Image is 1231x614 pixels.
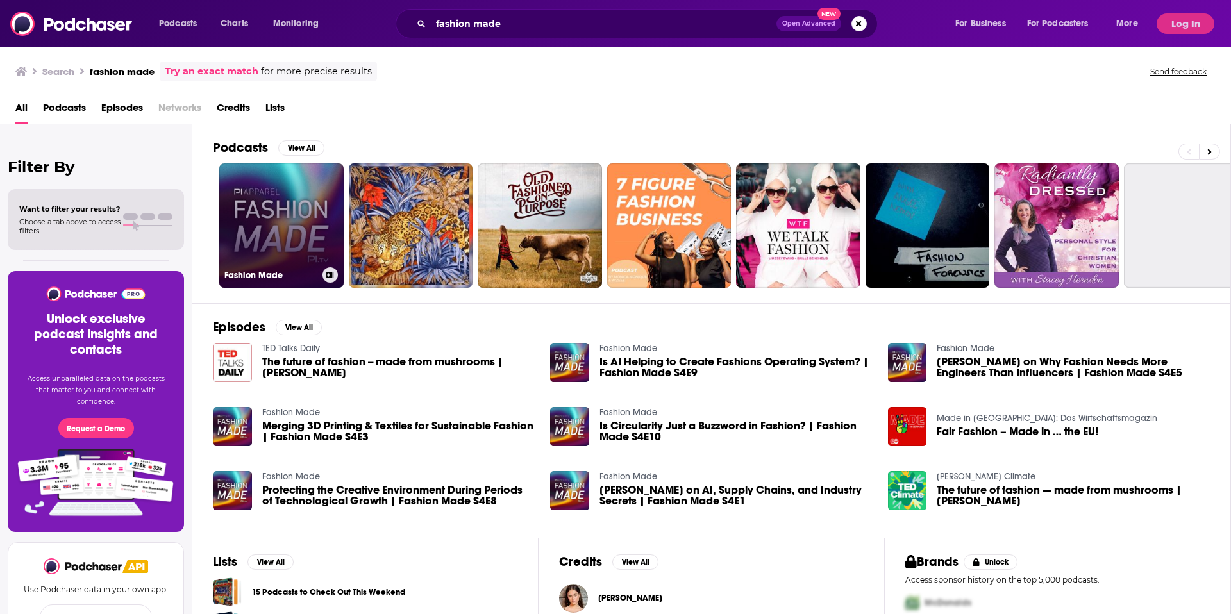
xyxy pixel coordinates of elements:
[212,13,256,34] a: Charts
[265,97,285,124] a: Lists
[219,163,344,288] a: Fashion Made
[955,15,1006,33] span: For Business
[213,407,252,446] img: Merging 3D Printing & Textiles for Sustainable Fashion | Fashion Made S4E3
[273,15,319,33] span: Monitoring
[559,554,602,570] h2: Credits
[599,471,657,482] a: Fashion Made
[262,356,535,378] a: The future of fashion -- made from mushrooms | Dan Widmaier
[599,485,873,506] span: [PERSON_NAME] on AI, Supply Chains, and Industry Secrets | Fashion Made S4E1
[101,97,143,124] a: Episodes
[213,343,252,382] a: The future of fashion -- made from mushrooms | Dan Widmaier
[43,97,86,124] span: Podcasts
[165,64,258,79] a: Try an exact match
[46,286,146,301] img: Podchaser - Follow, Share and Rate Podcasts
[213,319,322,335] a: EpisodesView All
[213,140,268,156] h2: Podcasts
[888,407,927,446] img: Fair Fashion – Made in … the EU!
[247,554,294,570] button: View All
[159,15,197,33] span: Podcasts
[1107,13,1154,34] button: open menu
[213,554,237,570] h2: Lists
[937,426,1098,437] a: Fair Fashion – Made in … the EU!
[598,593,662,603] a: Madeline Argy
[599,356,873,378] a: Is AI Helping to Create Fashions Operating System? | Fashion Made S4E9
[213,554,294,570] a: ListsView All
[221,15,248,33] span: Charts
[905,554,959,570] h2: Brands
[58,418,134,438] button: Request a Demo
[888,343,927,382] img: Sanne Schoenmaker on Why Fashion Needs More Engineers Than Influencers | Fashion Made S4E5
[262,471,320,482] a: Fashion Made
[598,593,662,603] span: [PERSON_NAME]
[252,585,405,599] a: 15 Podcasts to Check Out This Weekend
[262,407,320,418] a: Fashion Made
[408,9,890,38] div: Search podcasts, credits, & more...
[262,356,535,378] span: The future of fashion -- made from mushrooms | [PERSON_NAME]
[905,575,1210,585] p: Access sponsor history on the top 5,000 podcasts.
[599,485,873,506] a: Pau Almar on AI, Supply Chains, and Industry Secrets | Fashion Made S4E1
[599,407,657,418] a: Fashion Made
[550,471,589,510] img: Pau Almar on AI, Supply Chains, and Industry Secrets | Fashion Made S4E1
[23,373,169,408] p: Access unparalleled data on the podcasts that matter to you and connect with confidence.
[224,270,317,281] h3: Fashion Made
[1116,15,1138,33] span: More
[217,97,250,124] a: Credits
[264,13,335,34] button: open menu
[10,12,133,36] img: Podchaser - Follow, Share and Rate Podcasts
[817,8,841,20] span: New
[158,97,201,124] span: Networks
[15,97,28,124] a: All
[599,420,873,442] a: Is Circularity Just a Buzzword in Fashion? | Fashion Made S4E10
[276,320,322,335] button: View All
[925,597,971,608] span: McDonalds
[44,558,123,574] img: Podchaser - Follow, Share and Rate Podcasts
[1157,13,1214,34] button: Log In
[262,343,320,354] a: TED Talks Daily
[431,13,776,34] input: Search podcasts, credits, & more...
[24,585,168,594] p: Use Podchaser data in your own app.
[90,65,155,78] h3: fashion made
[19,204,121,213] span: Want to filter your results?
[946,13,1022,34] button: open menu
[213,577,242,606] a: 15 Podcasts to Check Out This Weekend
[1027,15,1089,33] span: For Podcasters
[559,554,658,570] a: CreditsView All
[213,471,252,510] img: Protecting the Creative Environment During Periods of Technological Growth | Fashion Made S4E8
[776,16,841,31] button: Open AdvancedNew
[8,158,184,176] h2: Filter By
[937,485,1210,506] a: The future of fashion — made from mushrooms | Dan Widmaier
[559,584,588,613] img: Madeline Argy
[262,485,535,506] span: Protecting the Creative Environment During Periods of Technological Growth | Fashion Made S4E8
[888,471,927,510] img: The future of fashion — made from mushrooms | Dan Widmaier
[213,140,324,156] a: PodcastsView All
[262,420,535,442] a: Merging 3D Printing & Textiles for Sustainable Fashion | Fashion Made S4E3
[937,343,994,354] a: Fashion Made
[937,356,1210,378] a: Sanne Schoenmaker on Why Fashion Needs More Engineers Than Influencers | Fashion Made S4E5
[1019,13,1107,34] button: open menu
[213,319,265,335] h2: Episodes
[964,554,1018,570] button: Unlock
[150,13,214,34] button: open menu
[550,407,589,446] img: Is Circularity Just a Buzzword in Fashion? | Fashion Made S4E10
[937,471,1035,482] a: TED Climate
[550,343,589,382] a: Is AI Helping to Create Fashions Operating System? | Fashion Made S4E9
[599,343,657,354] a: Fashion Made
[937,356,1210,378] span: [PERSON_NAME] on Why Fashion Needs More Engineers Than Influencers | Fashion Made S4E5
[937,485,1210,506] span: The future of fashion — made from mushrooms | [PERSON_NAME]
